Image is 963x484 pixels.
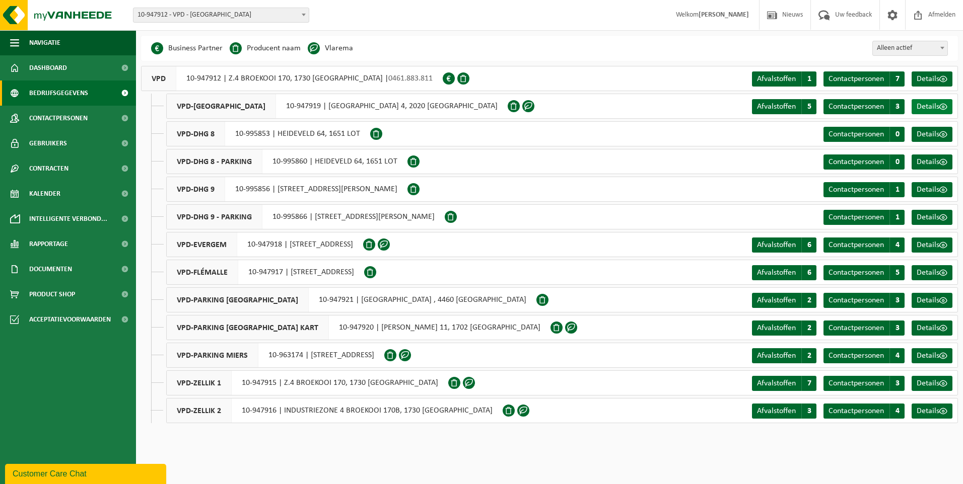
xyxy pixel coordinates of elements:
[889,348,905,363] span: 4
[823,71,905,87] a: Contactpersonen 7
[801,99,816,114] span: 5
[912,404,952,419] a: Details
[166,94,508,119] div: 10-947919 | [GEOGRAPHIC_DATA] 4, 2020 [GEOGRAPHIC_DATA]
[167,177,225,201] span: VPD-DHG 9
[167,94,276,118] span: VPD-[GEOGRAPHIC_DATA]
[757,241,796,249] span: Afvalstoffen
[29,106,88,131] span: Contactpersonen
[29,282,75,307] span: Product Shop
[167,260,238,284] span: VPD-FLÉMALLE
[801,348,816,363] span: 2
[829,241,884,249] span: Contactpersonen
[166,204,445,229] div: 10-995866 | [STREET_ADDRESS][PERSON_NAME]
[801,265,816,280] span: 6
[889,127,905,142] span: 0
[29,181,60,206] span: Kalender
[166,343,384,368] div: 10-963174 | [STREET_ADDRESS]
[166,370,448,395] div: 10-947915 | Z.4 BROEKOOI 170, 1730 [GEOGRAPHIC_DATA]
[917,103,939,111] span: Details
[823,404,905,419] a: Contactpersonen 4
[29,80,88,106] span: Bedrijfsgegevens
[167,232,237,257] span: VPD-EVERGEM
[752,320,816,336] a: Afvalstoffen 2
[166,398,503,423] div: 10-947916 | INDUSTRIEZONE 4 BROEKOOI 170B, 1730 [GEOGRAPHIC_DATA]
[917,352,939,360] span: Details
[889,404,905,419] span: 4
[917,186,939,194] span: Details
[752,99,816,114] a: Afvalstoffen 5
[829,130,884,138] span: Contactpersonen
[167,343,258,367] span: VPD-PARKING MIERS
[917,296,939,304] span: Details
[141,66,443,91] div: 10-947912 | Z.4 BROEKOOI 170, 1730 [GEOGRAPHIC_DATA] |
[801,404,816,419] span: 3
[29,30,60,55] span: Navigatie
[889,237,905,253] span: 4
[757,352,796,360] span: Afvalstoffen
[167,288,309,312] span: VPD-PARKING [GEOGRAPHIC_DATA]
[823,99,905,114] a: Contactpersonen 3
[823,182,905,197] a: Contactpersonen 1
[889,320,905,336] span: 3
[167,122,225,146] span: VPD-DHG 8
[829,324,884,332] span: Contactpersonen
[757,296,796,304] span: Afvalstoffen
[29,206,107,231] span: Intelligente verbond...
[829,158,884,166] span: Contactpersonen
[133,8,309,22] span: 10-947912 - VPD - ASSE
[912,265,952,280] a: Details
[912,154,952,170] a: Details
[167,205,262,229] span: VPD-DHG 9 - PARKING
[917,213,939,221] span: Details
[912,210,952,225] a: Details
[829,213,884,221] span: Contactpersonen
[823,127,905,142] a: Contactpersonen 0
[889,71,905,87] span: 7
[912,127,952,142] a: Details
[823,376,905,391] a: Contactpersonen 3
[917,324,939,332] span: Details
[801,293,816,308] span: 2
[29,55,67,80] span: Dashboard
[823,348,905,363] a: Contactpersonen 4
[752,71,816,87] a: Afvalstoffen 1
[29,156,68,181] span: Contracten
[5,462,168,484] iframe: chat widget
[801,237,816,253] span: 6
[889,210,905,225] span: 1
[912,320,952,336] a: Details
[823,210,905,225] a: Contactpersonen 1
[917,407,939,415] span: Details
[889,182,905,197] span: 1
[912,348,952,363] a: Details
[142,66,176,91] span: VPD
[167,315,329,340] span: VPD-PARKING [GEOGRAPHIC_DATA] KART
[823,237,905,253] a: Contactpersonen 4
[917,379,939,387] span: Details
[829,75,884,83] span: Contactpersonen
[166,149,407,174] div: 10-995860 | HEIDEVELD 64, 1651 LOT
[829,352,884,360] span: Contactpersonen
[167,398,232,423] span: VPD-ZELLIK 2
[912,71,952,87] a: Details
[133,8,309,23] span: 10-947912 - VPD - ASSE
[889,293,905,308] span: 3
[912,376,952,391] a: Details
[752,348,816,363] a: Afvalstoffen 2
[889,265,905,280] span: 5
[166,260,364,285] div: 10-947917 | [STREET_ADDRESS]
[29,307,111,332] span: Acceptatievoorwaarden
[308,41,353,56] li: Vlarema
[912,182,952,197] a: Details
[29,257,72,282] span: Documenten
[757,324,796,332] span: Afvalstoffen
[912,293,952,308] a: Details
[752,237,816,253] a: Afvalstoffen 6
[757,379,796,387] span: Afvalstoffen
[873,41,947,55] span: Alleen actief
[757,269,796,277] span: Afvalstoffen
[889,376,905,391] span: 3
[752,376,816,391] a: Afvalstoffen 7
[752,293,816,308] a: Afvalstoffen 2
